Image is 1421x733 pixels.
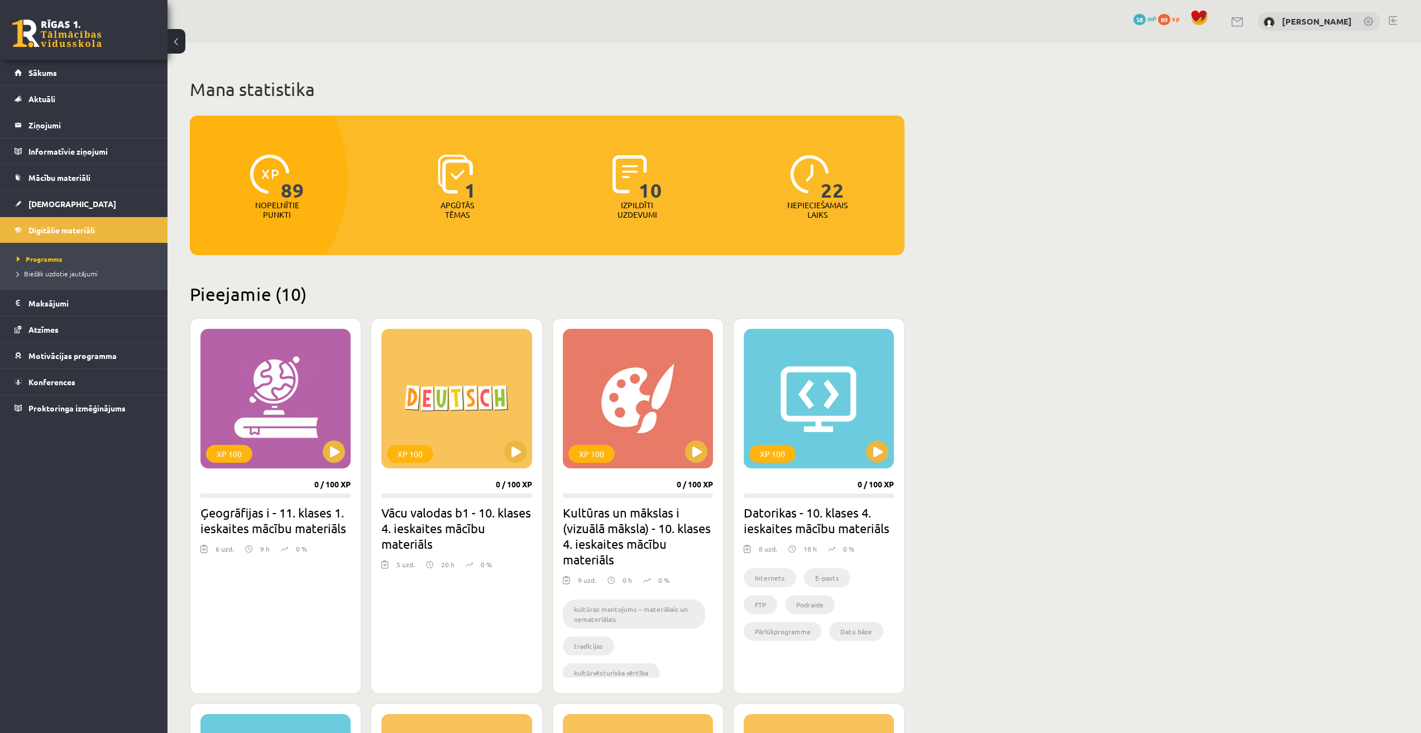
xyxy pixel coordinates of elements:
[12,20,102,47] a: Rīgas 1. Tālmācības vidusskola
[28,94,55,104] span: Aktuāli
[563,663,659,682] li: kultūrvēsturiska vērtība
[821,155,844,200] span: 22
[803,544,817,554] p: 18 h
[15,217,154,243] a: Digitālie materiāli
[658,575,669,585] p: 0 %
[396,559,415,576] div: 5 uzd.
[28,351,117,361] span: Motivācijas programma
[15,369,154,395] a: Konferences
[1158,14,1170,25] span: 89
[28,324,59,334] span: Atzīmes
[563,600,705,629] li: kultūras mantojums – materiālais un nemateriālais
[441,559,454,569] p: 20 h
[436,200,479,219] p: Apgūtās tēmas
[568,445,615,463] div: XP 100
[17,269,98,278] span: Biežāk uzdotie jautājumi
[15,165,154,190] a: Mācību materiāli
[623,575,632,585] p: 0 h
[749,445,796,463] div: XP 100
[744,568,796,587] li: Internets
[639,155,662,200] span: 10
[481,559,492,569] p: 0 %
[744,622,821,641] li: Pārlūkprogramma
[615,200,659,219] p: Izpildīti uzdevumi
[15,60,154,85] a: Sākums
[28,112,154,138] legend: Ziņojumi
[216,544,234,560] div: 6 uzd.
[28,68,57,78] span: Sākums
[1264,17,1275,28] img: Aleksandrs Krutjko
[1158,14,1185,23] a: 89 xp
[28,173,90,183] span: Mācību materiāli
[190,283,905,305] h2: Pieejamie (10)
[744,595,777,614] li: FTP
[843,544,854,554] p: 0 %
[28,377,75,387] span: Konferences
[785,595,835,614] li: Podraide
[744,505,894,536] h2: Datorikas - 10. klases 4. ieskaites mācību materiāls
[17,255,63,264] span: Programma
[15,112,154,138] a: Ziņojumi
[387,445,433,463] div: XP 100
[563,636,614,655] li: tradīcijas
[790,155,829,194] img: icon-clock-7be60019b62300814b6bd22b8e044499b485619524d84068768e800edab66f18.svg
[200,505,351,536] h2: Ģeogrāfijas i - 11. klases 1. ieskaites mācību materiāls
[255,200,299,219] p: Nopelnītie punkti
[804,568,850,587] li: E-pasts
[15,290,154,316] a: Maksājumi
[250,155,289,194] img: icon-xp-0682a9bc20223a9ccc6f5883a126b849a74cddfe5390d2b41b4391c66f2066e7.svg
[17,269,156,279] a: Biežāk uzdotie jautājumi
[296,544,307,554] p: 0 %
[28,290,154,316] legend: Maksājumi
[260,544,270,554] p: 9 h
[15,86,154,112] a: Aktuāli
[1147,14,1156,23] span: mP
[1133,14,1156,23] a: 58 mP
[15,317,154,342] a: Atzīmes
[438,155,473,194] img: icon-learned-topics-4a711ccc23c960034f471b6e78daf4a3bad4a20eaf4de84257b87e66633f6470.svg
[15,395,154,421] a: Proktoringa izmēģinājums
[613,155,647,194] img: icon-completed-tasks-ad58ae20a441b2904462921112bc710f1caf180af7a3daa7317a5a94f2d26646.svg
[28,225,95,235] span: Digitālie materiāli
[759,544,777,560] div: 8 uzd.
[15,191,154,217] a: [DEMOGRAPHIC_DATA]
[787,200,848,219] p: Nepieciešamais laiks
[578,575,596,592] div: 9 uzd.
[190,78,905,100] h1: Mana statistika
[381,505,532,552] h2: Vācu valodas b1 - 10. klases 4. ieskaites mācību materiāls
[829,622,883,641] li: Datu bāze
[465,155,476,200] span: 1
[17,254,156,264] a: Programma
[28,199,116,209] span: [DEMOGRAPHIC_DATA]
[15,343,154,368] a: Motivācijas programma
[563,505,713,567] h2: Kultūras un mākslas i (vizuālā māksla) - 10. klases 4. ieskaites mācību materiāls
[1282,16,1352,27] a: [PERSON_NAME]
[206,445,252,463] div: XP 100
[28,138,154,164] legend: Informatīvie ziņojumi
[15,138,154,164] a: Informatīvie ziņojumi
[28,403,126,413] span: Proktoringa izmēģinājums
[281,155,304,200] span: 89
[1172,14,1179,23] span: xp
[1133,14,1146,25] span: 58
